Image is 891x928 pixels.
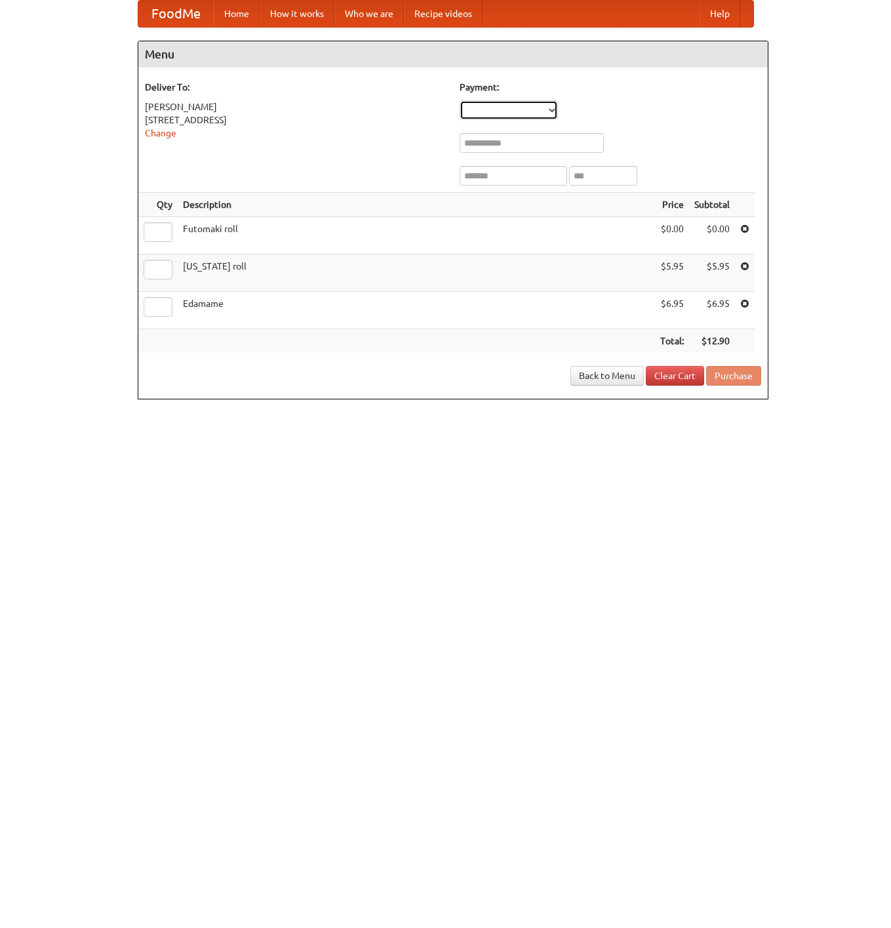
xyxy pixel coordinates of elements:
td: $6.95 [689,292,735,329]
a: FoodMe [138,1,214,27]
th: Qty [138,193,178,217]
th: Price [655,193,689,217]
th: $12.90 [689,329,735,353]
td: $6.95 [655,292,689,329]
div: [STREET_ADDRESS] [145,113,446,127]
td: $5.95 [689,254,735,292]
h4: Menu [138,41,768,68]
a: Help [700,1,740,27]
h5: Deliver To: [145,81,446,94]
th: Description [178,193,655,217]
button: Purchase [706,366,761,386]
a: Back to Menu [570,366,644,386]
a: Who we are [334,1,404,27]
td: Futomaki roll [178,217,655,254]
td: $0.00 [689,217,735,254]
td: $0.00 [655,217,689,254]
a: Home [214,1,260,27]
a: Change [145,128,176,138]
td: $5.95 [655,254,689,292]
a: How it works [260,1,334,27]
a: Clear Cart [646,366,704,386]
a: Recipe videos [404,1,483,27]
td: Edamame [178,292,655,329]
th: Subtotal [689,193,735,217]
h5: Payment: [460,81,761,94]
div: [PERSON_NAME] [145,100,446,113]
td: [US_STATE] roll [178,254,655,292]
th: Total: [655,329,689,353]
